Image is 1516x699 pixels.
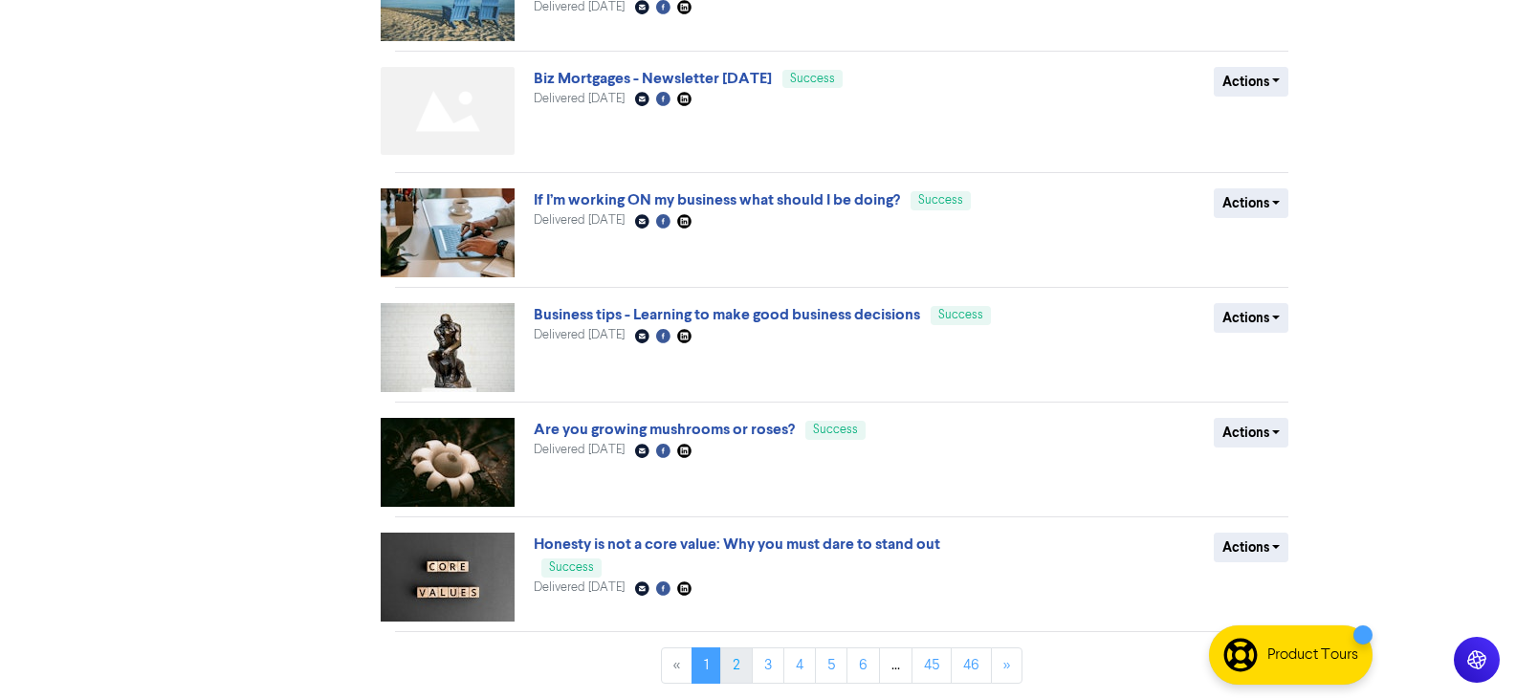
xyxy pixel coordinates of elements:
img: image_1754428363834.jpg [381,303,515,392]
a: » [991,647,1022,684]
a: Biz Mortgages - Newsletter [DATE] [534,69,772,88]
a: Page 2 [720,647,753,684]
a: Page 6 [846,647,880,684]
span: Delivered [DATE] [534,93,625,105]
img: Not found [381,67,515,156]
span: Delivered [DATE] [534,444,625,456]
a: Business tips - Learning to make good business decisions [534,305,920,324]
button: Actions [1214,533,1289,562]
a: Page 45 [912,647,952,684]
iframe: Chat Widget [1420,607,1516,699]
a: Page 5 [815,647,847,684]
button: Actions [1214,418,1289,448]
a: Are you growing mushrooms or roses? [534,420,795,439]
span: Delivered [DATE] [534,329,625,341]
span: Success [790,73,835,85]
span: Success [918,194,963,207]
img: image_1752618419419.jpg [381,533,515,622]
a: Honesty is not a core value: Why you must dare to stand out [534,535,940,554]
button: Actions [1214,67,1289,97]
button: Actions [1214,188,1289,218]
a: Page 3 [752,647,784,684]
a: Page 1 is your current page [692,647,721,684]
span: Delivered [DATE] [534,214,625,227]
img: image_1755040961685.jpg [381,188,515,277]
button: Actions [1214,303,1289,333]
a: Page 4 [783,647,816,684]
span: Success [549,561,594,574]
span: Delivered [DATE] [534,581,625,594]
a: Page 46 [951,647,992,684]
a: If I’m working ON my business what should I be doing? [534,190,900,209]
span: Success [813,424,858,436]
span: Delivered [DATE] [534,1,625,13]
img: image_1753840275294.jpg [381,418,515,507]
span: Success [938,309,983,321]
